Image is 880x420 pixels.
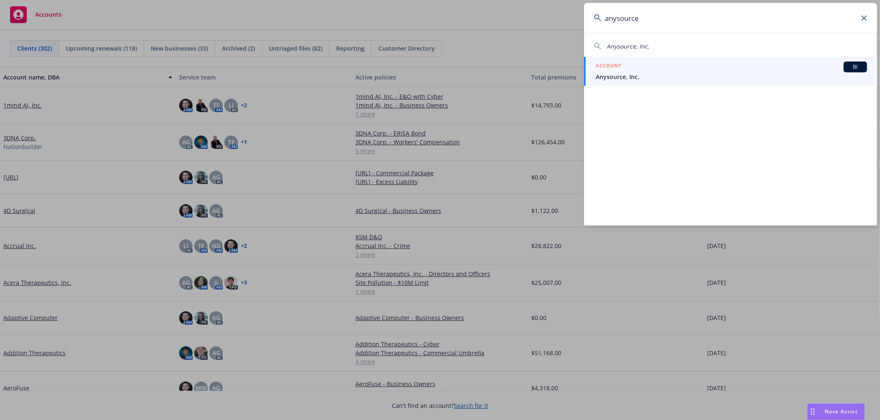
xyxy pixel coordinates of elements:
a: ACCOUNTBIAnysource, Inc. [584,57,877,86]
span: Anysource, Inc. [596,72,867,81]
div: Drag to move [808,404,818,420]
h5: ACCOUNT [596,61,621,72]
span: Anysource, Inc. [607,42,649,50]
span: BI [847,63,864,71]
span: Nova Assist [825,408,858,415]
button: Nova Assist [807,403,865,420]
input: Search... [584,3,877,33]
